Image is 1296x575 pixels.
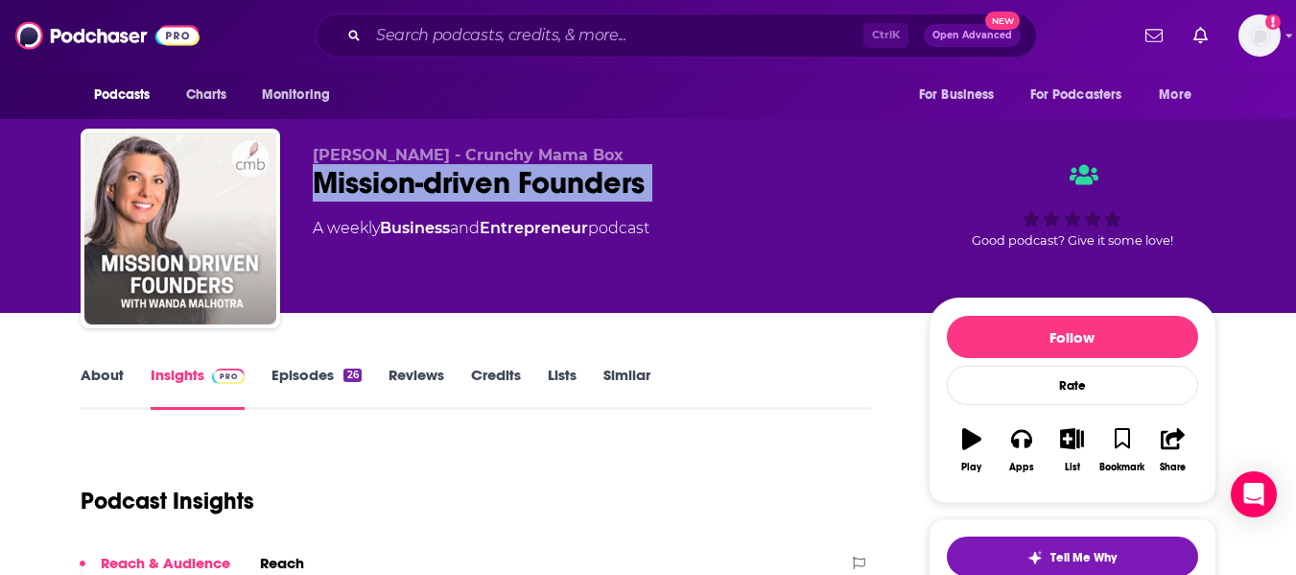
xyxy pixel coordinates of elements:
[101,554,230,572] p: Reach & Audience
[961,462,981,473] div: Play
[1097,416,1147,485] button: Bookmark
[1138,19,1170,52] a: Show notifications dropdown
[924,24,1021,47] button: Open AdvancedNew
[1027,550,1043,565] img: tell me why sparkle
[1231,471,1277,517] div: Open Intercom Messenger
[389,366,444,410] a: Reviews
[368,20,863,51] input: Search podcasts, credits, & more...
[81,77,176,113] button: open menu
[15,17,200,54] img: Podchaser - Follow, Share and Rate Podcasts
[174,77,239,113] a: Charts
[262,82,330,108] span: Monitoring
[343,369,361,382] div: 26
[1238,14,1281,57] img: User Profile
[1065,462,1080,473] div: List
[929,146,1216,265] div: Good podcast? Give it some love!
[548,366,577,410] a: Lists
[94,82,151,108] span: Podcasts
[450,219,480,237] span: and
[997,416,1047,485] button: Apps
[603,366,650,410] a: Similar
[186,82,227,108] span: Charts
[248,77,355,113] button: open menu
[932,31,1012,40] span: Open Advanced
[1147,416,1197,485] button: Share
[84,132,276,324] img: Mission-driven Founders
[81,366,124,410] a: About
[81,487,254,515] h1: Podcast Insights
[1238,14,1281,57] span: Logged in as notablypr2
[1186,19,1215,52] a: Show notifications dropdown
[863,23,908,48] span: Ctrl K
[947,416,997,485] button: Play
[1159,82,1191,108] span: More
[947,316,1198,358] button: Follow
[471,366,521,410] a: Credits
[313,217,649,240] div: A weekly podcast
[985,12,1020,30] span: New
[1030,82,1122,108] span: For Podcasters
[212,369,246,384] img: Podchaser Pro
[260,554,304,572] h2: Reach
[151,366,246,410] a: InsightsPodchaser Pro
[1050,550,1117,565] span: Tell Me Why
[316,13,1037,58] div: Search podcasts, credits, & more...
[1160,462,1186,473] div: Share
[271,366,361,410] a: Episodes26
[1099,462,1144,473] div: Bookmark
[480,219,588,237] a: Entrepreneur
[947,366,1198,405] div: Rate
[919,82,995,108] span: For Business
[1145,77,1215,113] button: open menu
[1047,416,1096,485] button: List
[1009,462,1034,473] div: Apps
[972,233,1173,248] span: Good podcast? Give it some love!
[1238,14,1281,57] button: Show profile menu
[1018,77,1150,113] button: open menu
[1265,14,1281,30] svg: Add a profile image
[906,77,1019,113] button: open menu
[313,146,624,164] span: [PERSON_NAME] - Crunchy Mama Box
[380,219,450,237] a: Business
